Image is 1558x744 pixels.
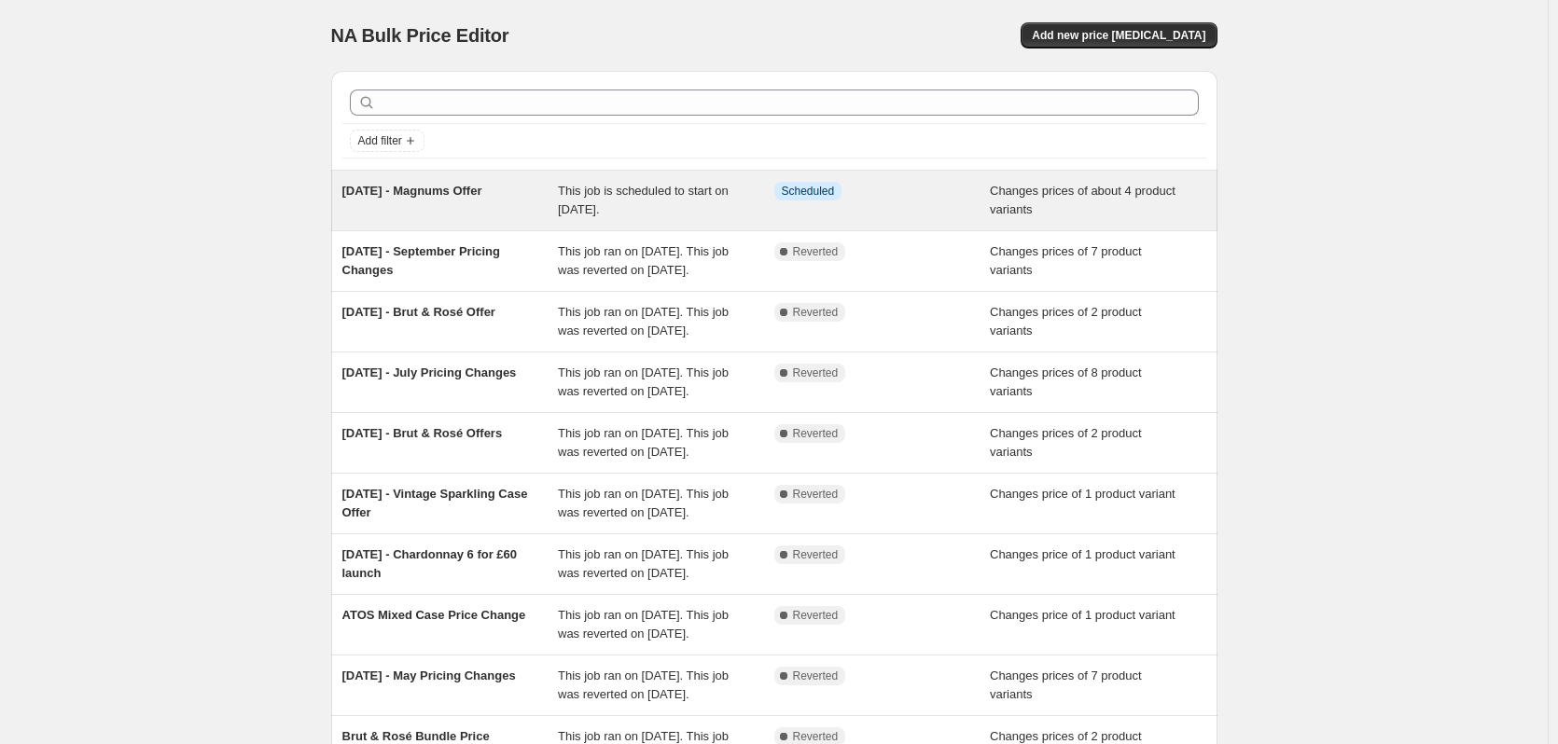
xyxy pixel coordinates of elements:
[558,184,729,216] span: This job is scheduled to start on [DATE].
[793,487,839,502] span: Reverted
[990,184,1175,216] span: Changes prices of about 4 product variants
[342,426,503,440] span: [DATE] - Brut & Rosé Offers
[342,244,501,277] span: [DATE] - September Pricing Changes
[793,244,839,259] span: Reverted
[782,184,835,199] span: Scheduled
[342,547,518,580] span: [DATE] - Chardonnay 6 for £60 launch
[350,130,424,152] button: Add filter
[342,608,526,622] span: ATOS Mixed Case Price Change
[793,426,839,441] span: Reverted
[1021,22,1217,48] button: Add new price [MEDICAL_DATA]
[1032,28,1205,43] span: Add new price [MEDICAL_DATA]
[990,305,1142,338] span: Changes prices of 2 product variants
[990,487,1175,501] span: Changes price of 1 product variant
[331,25,509,46] span: NA Bulk Price Editor
[342,365,517,379] span: [DATE] - July Pricing Changes
[558,487,729,519] span: This job ran on [DATE]. This job was reverted on [DATE].
[793,608,839,623] span: Reverted
[990,426,1142,459] span: Changes prices of 2 product variants
[793,365,839,380] span: Reverted
[558,668,729,701] span: This job ran on [DATE]. This job was reverted on [DATE].
[990,668,1142,701] span: Changes prices of 7 product variants
[558,305,729,338] span: This job ran on [DATE]. This job was reverted on [DATE].
[990,244,1142,277] span: Changes prices of 7 product variants
[342,184,482,198] span: [DATE] - Magnums Offer
[558,244,729,277] span: This job ran on [DATE]. This job was reverted on [DATE].
[558,547,729,580] span: This job ran on [DATE]. This job was reverted on [DATE].
[793,547,839,562] span: Reverted
[793,729,839,744] span: Reverted
[793,668,839,683] span: Reverted
[558,365,729,398] span: This job ran on [DATE]. This job was reverted on [DATE].
[342,487,528,519] span: [DATE] - Vintage Sparkling Case Offer
[990,365,1142,398] span: Changes prices of 8 product variants
[342,305,495,319] span: [DATE] - Brut & Rosé Offer
[342,668,516,682] span: [DATE] - May Pricing Changes
[990,608,1175,622] span: Changes price of 1 product variant
[990,547,1175,561] span: Changes price of 1 product variant
[558,426,729,459] span: This job ran on [DATE]. This job was reverted on [DATE].
[558,608,729,641] span: This job ran on [DATE]. This job was reverted on [DATE].
[358,133,402,148] span: Add filter
[793,305,839,320] span: Reverted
